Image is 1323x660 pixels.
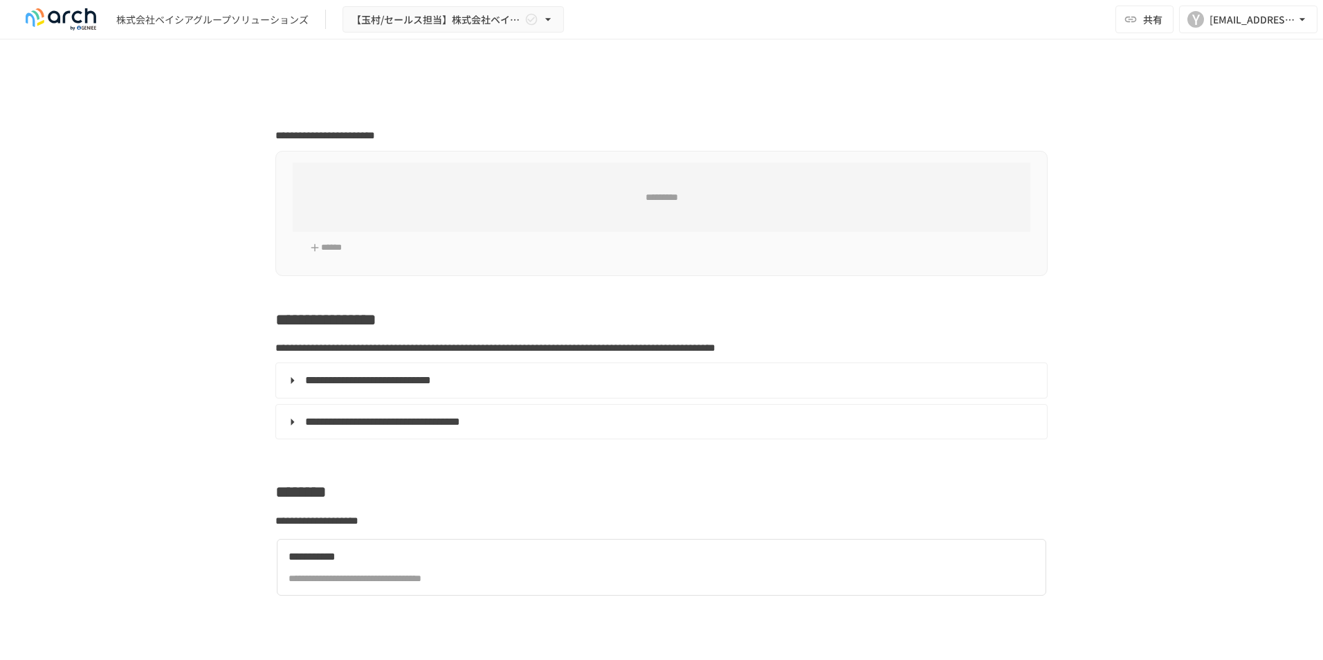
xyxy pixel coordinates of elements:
[343,6,564,33] button: 【玉村/セールス担当】株式会社ベイシアグループソリューションズ様_導入支援サポート
[1187,11,1204,28] div: Y
[1210,11,1295,28] div: [EMAIL_ADDRESS][DOMAIN_NAME]
[17,8,105,30] img: logo-default@2x-9cf2c760.svg
[352,11,522,28] span: 【玉村/セールス担当】株式会社ベイシアグループソリューションズ様_導入支援サポート
[1179,6,1317,33] button: Y[EMAIL_ADDRESS][DOMAIN_NAME]
[1115,6,1174,33] button: 共有
[116,12,309,27] div: 株式会社ベイシアグループソリューションズ
[1143,12,1162,27] span: 共有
